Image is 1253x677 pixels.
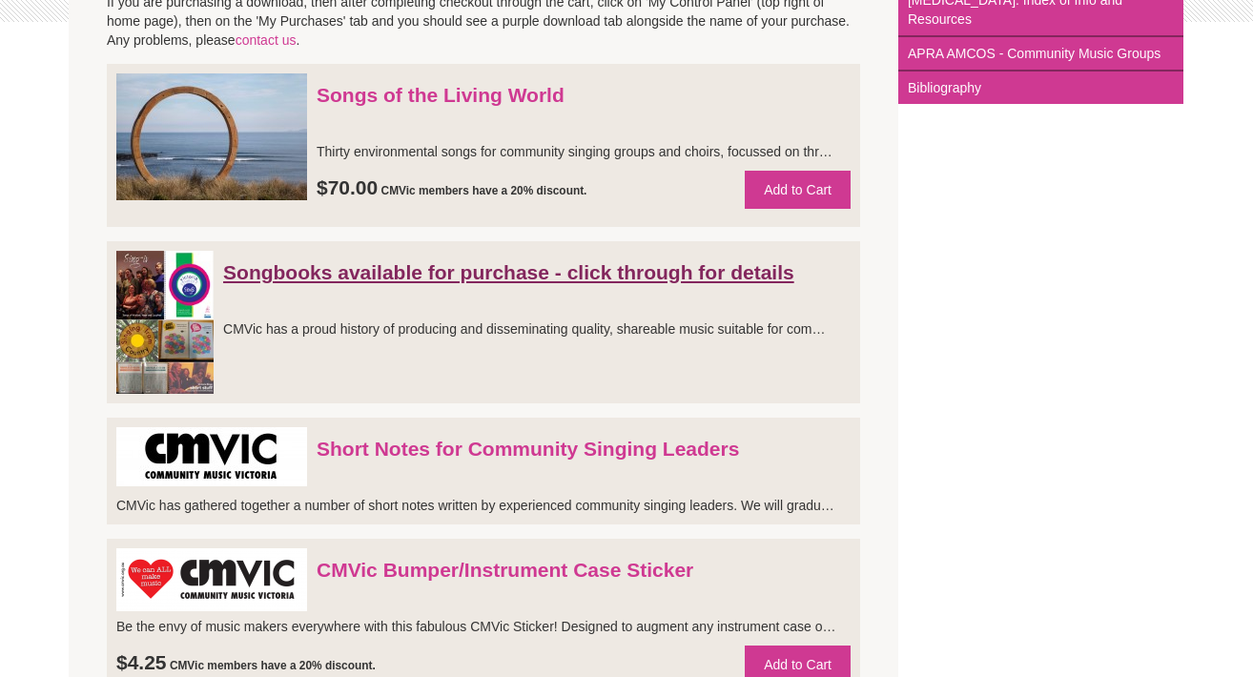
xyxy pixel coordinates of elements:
[116,73,307,200] img: Songs_of_the_Living_World_Songbook_Coming_Soon_120722.jpg
[317,438,739,460] a: Short Notes for Community Singing Leaders
[170,659,376,672] div: CMVic members have a 20% discount.
[898,37,1183,72] a: APRA AMCOS - Community Music Groups
[898,72,1183,104] a: Bibliography
[116,617,851,636] div: Be the envy of music makers everywhere with this fabulous CMVic Sticker! Designed to augment any ...
[317,84,565,106] a: Songs of the Living World
[381,184,587,197] div: CMVic members have a 20% discount.
[223,319,851,338] div: CMVic has a proud history of producing and disseminating quality, shareable music suitable for co...
[745,171,851,209] a: Add to Cart
[116,548,307,611] img: Bumper_Sticker_final.png
[317,559,693,581] a: CMVic Bumper/Instrument Case Sticker
[116,496,851,515] div: CMVic has gathered together a number of short notes written by experienced community singing lead...
[116,251,214,394] img: Songbooks_gif.jpg
[223,261,794,283] a: Songbooks available for purchase - click through for details
[116,427,307,486] img: CMV_logo_BW.Cropped.jpg
[317,142,851,161] div: Thirty environmental songs for community singing groups and choirs, focussed on three inter-relat...
[236,32,297,48] a: contact us
[317,171,586,208] h3: $70.00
